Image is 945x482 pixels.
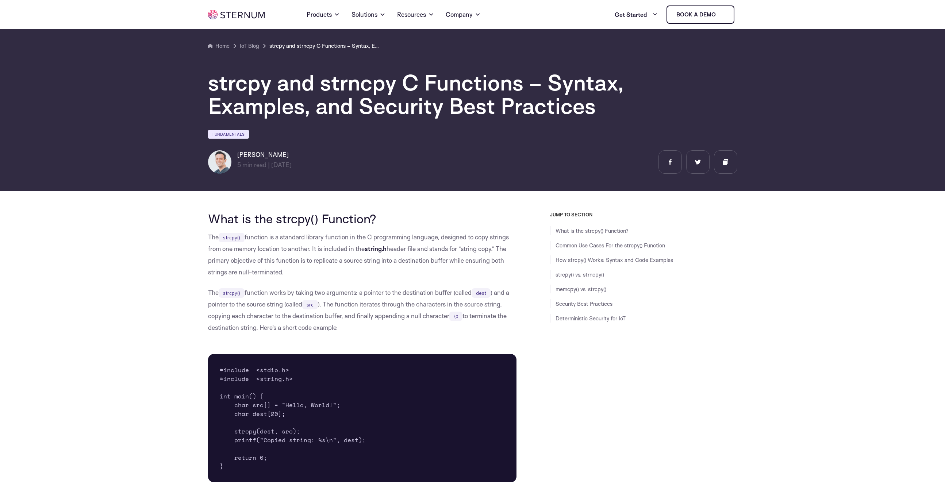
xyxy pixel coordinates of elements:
[556,315,626,322] a: Deterministic Security for IoT
[269,42,379,50] a: strcpy and strncpy C Functions – Syntax, Examples, and Security Best Practices
[307,1,340,28] a: Products
[397,1,434,28] a: Resources
[208,150,231,174] img: Igal Zeifman
[237,150,292,159] h6: [PERSON_NAME]
[556,257,673,263] a: How strcpy() Works: Syntax and Code Examples
[302,300,318,309] code: src
[615,7,658,22] a: Get Started
[208,10,265,19] img: sternum iot
[667,5,734,24] a: Book a demo
[352,1,385,28] a: Solutions
[556,227,629,234] a: What is the strcpy() Function?
[208,212,517,225] h2: What is the strcpy() Function?
[240,42,259,50] a: IoT Blog
[446,1,481,28] a: Company
[271,161,292,169] span: [DATE]
[556,286,606,293] a: memcpy() vs. strcpy()
[556,300,612,307] a: Security Best Practices
[550,212,737,217] h3: JUMP TO SECTION
[208,71,646,117] h1: strcpy and strncpy C Functions – Syntax, Examples, and Security Best Practices
[208,42,230,50] a: Home
[219,233,245,242] code: strcpy()
[219,288,245,298] code: strcpy()
[237,161,241,169] span: 5
[208,130,249,139] a: Fundamentals
[449,312,462,321] code: \0
[208,231,517,278] p: The function is a standard library function in the C programming language, designed to copy strin...
[365,245,387,252] strong: string.h
[719,12,725,18] img: sternum iot
[556,271,604,278] a: strcpy() vs. strncpy()
[237,161,270,169] span: min read |
[472,288,491,298] code: dest
[208,287,517,333] p: The function works by taking two arguments: a pointer to the destination buffer (called ) and a p...
[556,242,665,249] a: Common Use Cases For the strcpy() Function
